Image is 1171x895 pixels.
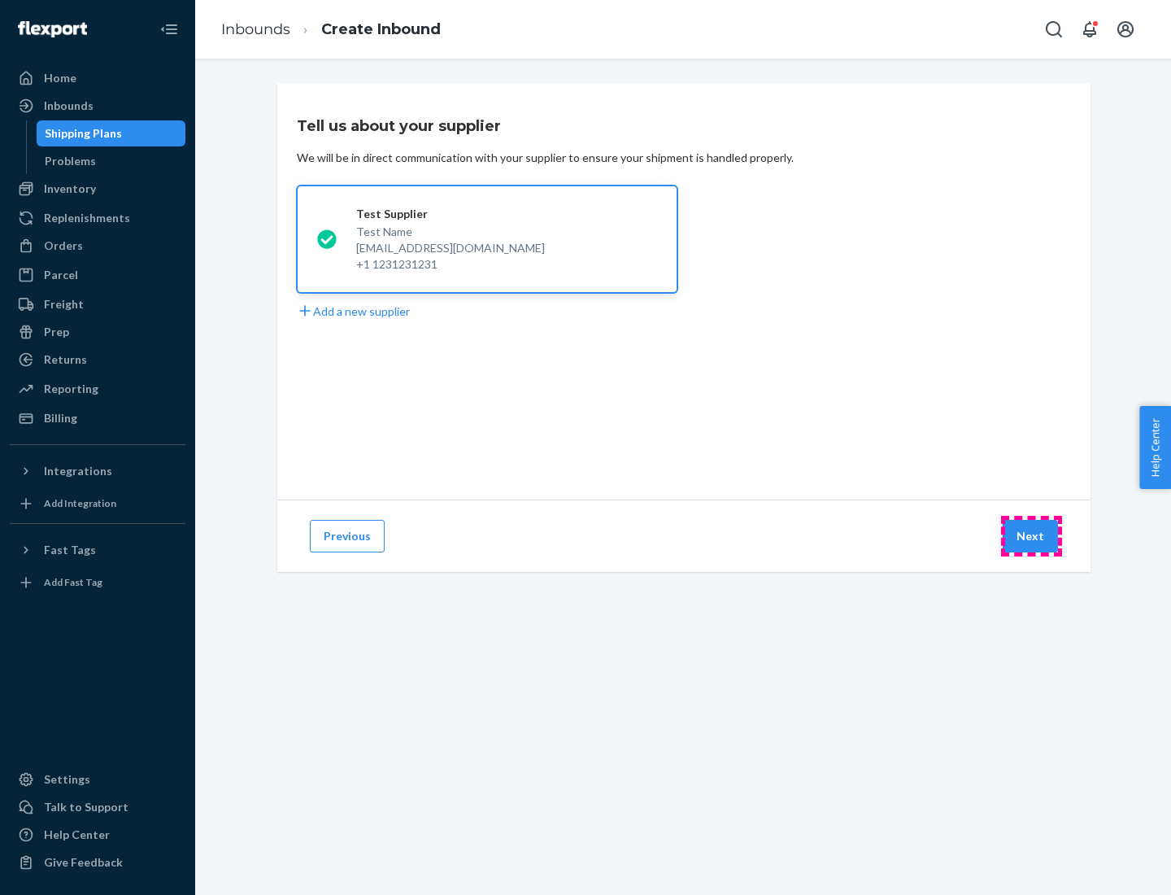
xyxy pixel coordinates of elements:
img: Flexport logo [18,21,87,37]
button: Open notifications [1073,13,1106,46]
a: Parcel [10,262,185,288]
a: Add Integration [10,491,185,517]
a: Home [10,65,185,91]
div: Parcel [44,267,78,283]
div: Integrations [44,463,112,479]
div: Orders [44,238,83,254]
div: Talk to Support [44,799,128,815]
button: Add a new supplier [297,303,410,320]
a: Talk to Support [10,794,185,820]
a: Help Center [10,822,185,848]
div: Inventory [44,181,96,197]
button: Previous [310,520,385,552]
a: Returns [10,347,185,373]
button: Next [1003,520,1058,552]
a: Create Inbound [321,20,441,38]
button: Help Center [1139,406,1171,489]
div: Inbounds [44,98,94,114]
a: Inbounds [221,20,290,38]
div: Give Feedback [44,854,123,871]
a: Prep [10,319,185,345]
div: Fast Tags [44,542,96,558]
button: Give Feedback [10,849,185,875]
button: Open account menu [1109,13,1142,46]
div: Home [44,70,76,86]
a: Inbounds [10,93,185,119]
a: Billing [10,405,185,431]
div: Help Center [44,827,110,843]
div: We will be in direct communication with your supplier to ensure your shipment is handled properly. [297,150,794,166]
ol: breadcrumbs [208,6,454,54]
div: Add Integration [44,496,116,510]
div: Reporting [44,381,98,397]
div: Replenishments [44,210,130,226]
button: Close Navigation [153,13,185,46]
a: Problems [37,148,186,174]
h3: Tell us about your supplier [297,116,501,137]
div: Shipping Plans [45,125,122,142]
a: Replenishments [10,205,185,231]
a: Shipping Plans [37,120,186,146]
button: Fast Tags [10,537,185,563]
a: Inventory [10,176,185,202]
a: Add Fast Tag [10,570,185,596]
div: Add Fast Tag [44,575,102,589]
div: Problems [45,153,96,169]
a: Reporting [10,376,185,402]
div: Freight [44,296,84,312]
a: Freight [10,291,185,317]
button: Open Search Box [1038,13,1070,46]
div: Prep [44,324,69,340]
div: Billing [44,410,77,426]
div: Returns [44,351,87,368]
a: Orders [10,233,185,259]
a: Settings [10,766,185,792]
button: Integrations [10,458,185,484]
div: Settings [44,771,90,788]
